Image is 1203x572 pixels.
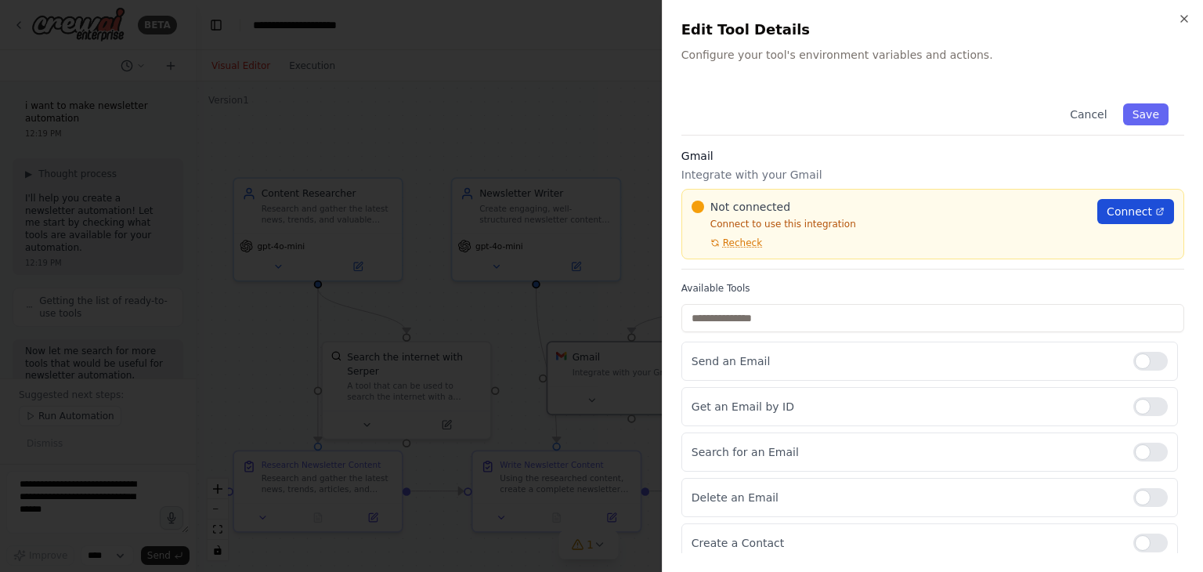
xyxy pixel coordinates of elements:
[692,490,1121,505] p: Delete an Email
[681,148,1184,164] h3: Gmail
[681,282,1184,295] label: Available Tools
[1107,204,1152,219] span: Connect
[692,353,1121,369] p: Send an Email
[692,535,1121,551] p: Create a Contact
[692,444,1121,460] p: Search for an Email
[723,237,762,249] span: Recheck
[681,47,1184,63] p: Configure your tool's environment variables and actions.
[1097,199,1174,224] a: Connect
[692,237,762,249] button: Recheck
[710,199,790,215] span: Not connected
[681,167,1184,183] p: Integrate with your Gmail
[1123,103,1169,125] button: Save
[692,399,1121,415] p: Get an Email by ID
[681,19,1184,41] h2: Edit Tool Details
[1060,103,1116,125] button: Cancel
[692,218,1088,230] p: Connect to use this integration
